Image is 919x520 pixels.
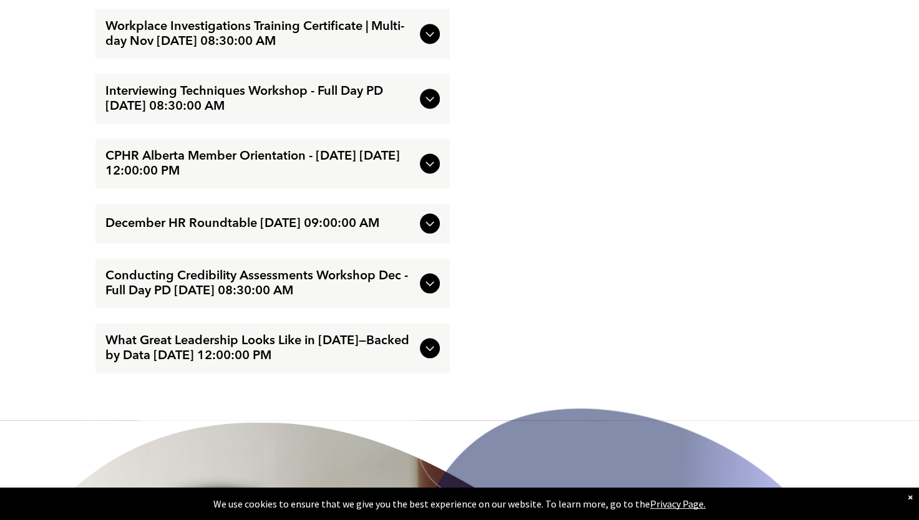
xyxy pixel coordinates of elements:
span: Interviewing Techniques Workshop - Full Day PD [DATE] 08:30:00 AM [105,84,415,114]
span: Conducting Credibility Assessments Workshop Dec - Full Day PD [DATE] 08:30:00 AM [105,269,415,299]
span: Workplace Investigations Training Certificate | Multi-day Nov [DATE] 08:30:00 AM [105,19,415,49]
span: December HR Roundtable [DATE] 09:00:00 AM [105,216,415,231]
a: Privacy Page. [650,498,706,510]
span: CPHR Alberta Member Orientation - [DATE] [DATE] 12:00:00 PM [105,149,415,179]
span: What Great Leadership Looks Like in [DATE]—Backed by Data [DATE] 12:00:00 PM [105,334,415,364]
div: Dismiss notification [908,491,913,503]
